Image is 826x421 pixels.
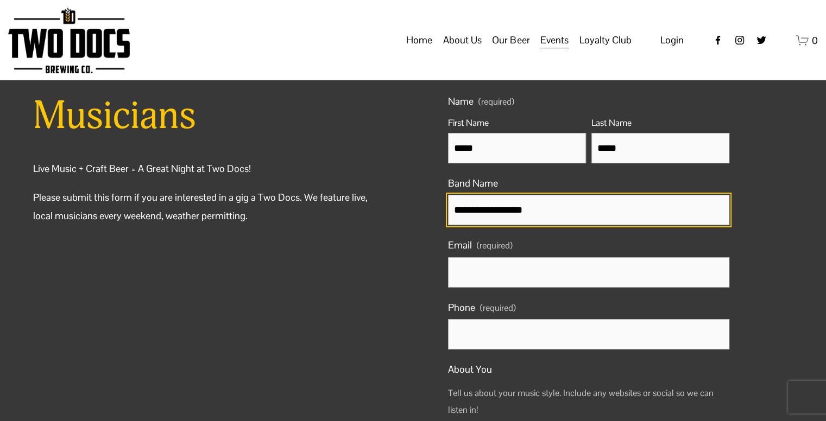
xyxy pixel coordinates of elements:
span: About You [448,360,492,379]
a: Home [406,30,432,50]
a: instagram-unauth [734,35,745,46]
a: folder dropdown [492,30,529,50]
div: Last Name [591,115,729,133]
span: (required) [478,98,514,106]
div: First Name [448,115,586,133]
span: (required) [477,238,513,254]
span: Band Name [448,174,498,193]
img: Two Docs Brewing Co. [8,8,130,73]
span: 0 [812,34,818,47]
span: Name [448,92,474,111]
a: folder dropdown [579,30,632,50]
span: Loyalty Club [579,31,632,49]
a: 0 items in cart [796,34,818,47]
a: Facebook [712,35,723,46]
a: Login [660,31,684,49]
span: About Us [443,31,482,49]
a: folder dropdown [443,30,482,50]
p: Live Music + Craft Beer = A Great Night at Two Docs! [33,160,379,178]
span: Phone [448,298,475,317]
h2: Musicians [33,92,379,141]
a: folder dropdown [540,30,569,50]
span: Our Beer [492,31,529,49]
p: Please submit this form if you are interested in a gig a Two Docs. We feature live, local musicia... [33,188,379,225]
span: Login [660,34,684,46]
span: (required) [480,304,516,312]
a: twitter-unauth [756,35,767,46]
span: Email [448,236,472,254]
span: Events [540,31,569,49]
